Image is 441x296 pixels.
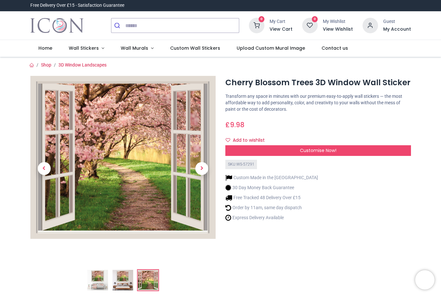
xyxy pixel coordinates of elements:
span: 9.98 [230,120,244,129]
sup: 0 [312,16,318,22]
li: Custom Made in the [GEOGRAPHIC_DATA] [225,174,318,181]
span: Customise Now! [300,147,336,154]
img: WS-57291-02 [112,270,133,291]
div: Free Delivery Over £15 - Satisfaction Guarantee [30,2,124,9]
span: Next [195,162,208,175]
a: My Account [383,26,411,33]
span: Contact us [322,45,348,51]
span: Home [38,45,52,51]
p: Transform any space in minutes with our premium easy-to-apply wall stickers — the most affordable... [225,93,411,112]
div: Guest [383,18,411,25]
a: Wall Murals [112,40,162,57]
div: My Wishlist [323,18,353,25]
li: Order by 11am, same day dispatch [225,204,318,211]
li: 30 Day Money Back Guarantee [225,184,318,191]
img: WS-57291-03 [138,270,158,291]
img: Cherry Blossom Trees 3D Window Wall Sticker [87,270,108,291]
span: Custom Wall Stickers [170,45,220,51]
a: Previous [30,104,58,233]
a: View Wishlist [323,26,353,33]
span: Previous [38,162,51,175]
img: WS-57291-03 [30,76,216,239]
iframe: Brevo live chat [415,270,435,290]
sup: 0 [259,16,265,22]
a: 3D Window Landscapes [58,62,107,67]
a: Next [188,104,216,233]
span: Wall Murals [121,45,148,51]
a: Logo of Icon Wall Stickers [30,16,84,35]
button: Submit [111,18,125,33]
a: View Cart [270,26,292,33]
div: My Cart [270,18,292,25]
button: Add to wishlistAdd to wishlist [225,135,270,146]
li: Free Tracked 48 Delivery Over £15 [225,194,318,201]
h1: Cherry Blossom Trees 3D Window Wall Sticker [225,77,411,88]
a: Shop [41,62,51,67]
span: £ [225,120,244,129]
li: Express Delivery Available [225,214,318,221]
img: Icon Wall Stickers [30,16,84,35]
span: Wall Stickers [69,45,99,51]
a: Wall Stickers [61,40,113,57]
i: Add to wishlist [226,138,230,142]
a: 0 [302,23,318,28]
div: SKU: WS-57291 [225,160,257,169]
a: 0 [249,23,264,28]
span: Upload Custom Mural Image [237,45,305,51]
iframe: Customer reviews powered by Trustpilot [275,2,411,9]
